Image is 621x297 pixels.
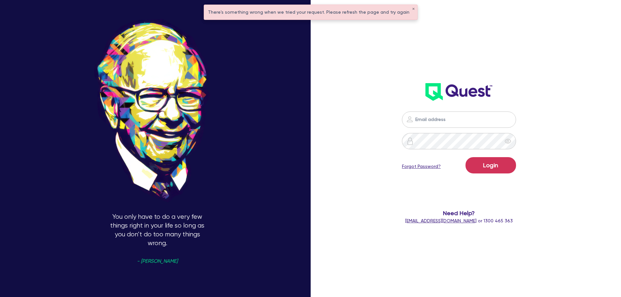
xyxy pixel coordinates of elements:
span: or 1300 465 363 [405,218,513,223]
button: Login [466,157,516,173]
img: wH2k97JdezQIQAAAABJRU5ErkJggg== [425,83,492,101]
span: eye [505,138,511,144]
input: Email address [402,111,516,128]
a: [EMAIL_ADDRESS][DOMAIN_NAME] [405,218,477,223]
span: - [PERSON_NAME] [137,259,178,264]
a: Forgot Password? [402,163,441,170]
img: icon-password [406,137,414,145]
span: Need Help? [376,209,542,217]
img: icon-password [406,115,414,123]
div: There's something wrong when we tried your request. Please refresh the page and try again [204,5,417,20]
button: ✕ [412,7,415,11]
